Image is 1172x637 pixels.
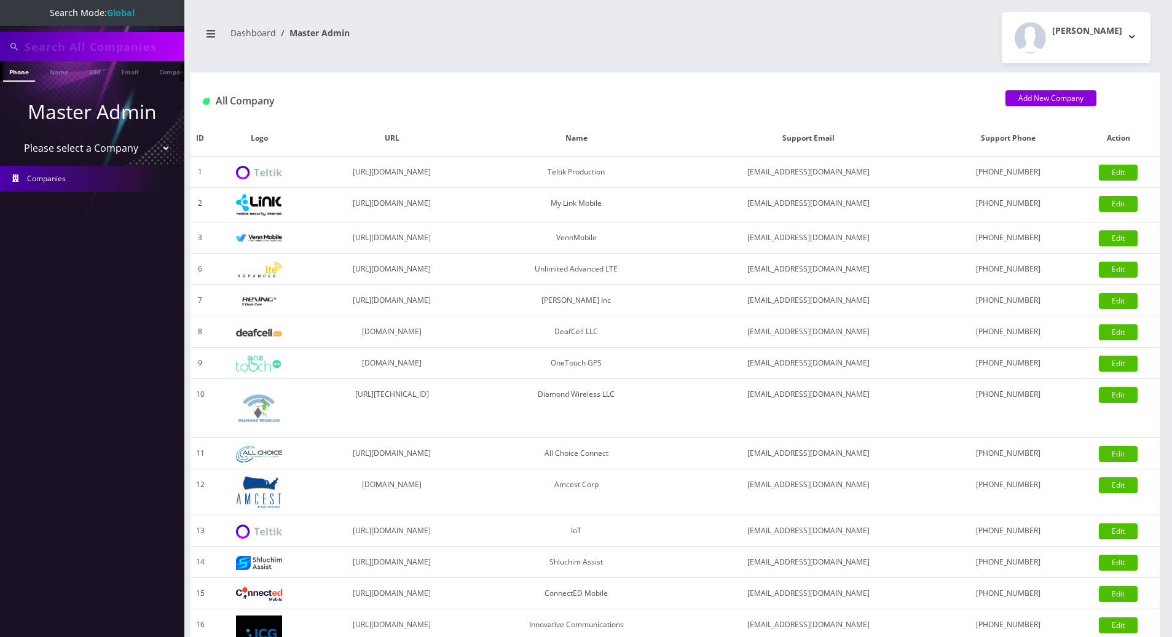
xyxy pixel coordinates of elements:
[191,254,210,285] td: 6
[309,578,475,609] td: [URL][DOMAIN_NAME]
[191,578,210,609] td: 15
[309,120,475,157] th: URL
[475,438,677,469] td: All Choice Connect
[939,348,1077,379] td: [PHONE_NUMBER]
[309,316,475,348] td: [DOMAIN_NAME]
[1099,586,1138,602] a: Edit
[475,120,677,157] th: Name
[475,254,677,285] td: Unlimited Advanced LTE
[191,348,210,379] td: 9
[236,475,282,509] img: Amcest Corp
[939,547,1077,578] td: [PHONE_NUMBER]
[309,285,475,316] td: [URL][DOMAIN_NAME]
[475,157,677,188] td: Teltik Production
[677,515,938,547] td: [EMAIL_ADDRESS][DOMAIN_NAME]
[309,379,475,438] td: [URL][TECHNICAL_ID]
[1052,26,1122,36] h2: [PERSON_NAME]
[939,222,1077,254] td: [PHONE_NUMBER]
[191,222,210,254] td: 3
[1002,12,1150,63] button: [PERSON_NAME]
[1099,196,1138,212] a: Edit
[309,469,475,515] td: [DOMAIN_NAME]
[475,188,677,222] td: My Link Mobile
[475,379,677,438] td: Diamond Wireless LLC
[236,525,282,539] img: IoT
[677,469,938,515] td: [EMAIL_ADDRESS][DOMAIN_NAME]
[475,515,677,547] td: IoT
[153,61,194,80] a: Company
[677,222,938,254] td: [EMAIL_ADDRESS][DOMAIN_NAME]
[475,469,677,515] td: Amcest Corp
[309,348,475,379] td: [DOMAIN_NAME]
[939,285,1077,316] td: [PHONE_NUMBER]
[939,120,1077,157] th: Support Phone
[1099,293,1138,309] a: Edit
[191,120,210,157] th: ID
[309,157,475,188] td: [URL][DOMAIN_NAME]
[27,173,66,184] span: Companies
[309,188,475,222] td: [URL][DOMAIN_NAME]
[1099,165,1138,181] a: Edit
[1099,356,1138,372] a: Edit
[475,222,677,254] td: VennMobile
[236,329,282,337] img: DeafCell LLC
[191,285,210,316] td: 7
[1099,555,1138,571] a: Edit
[200,20,666,55] nav: breadcrumb
[677,120,938,157] th: Support Email
[191,157,210,188] td: 1
[236,385,282,431] img: Diamond Wireless LLC
[677,285,938,316] td: [EMAIL_ADDRESS][DOMAIN_NAME]
[677,188,938,222] td: [EMAIL_ADDRESS][DOMAIN_NAME]
[191,316,210,348] td: 8
[475,316,677,348] td: DeafCell LLC
[236,446,282,463] img: All Choice Connect
[1005,90,1096,106] a: Add New Company
[475,578,677,609] td: ConnectED Mobile
[236,556,282,570] img: Shluchim Assist
[677,438,938,469] td: [EMAIL_ADDRESS][DOMAIN_NAME]
[276,26,350,39] li: Master Admin
[191,379,210,438] td: 10
[230,27,276,39] a: Dashboard
[939,578,1077,609] td: [PHONE_NUMBER]
[677,254,938,285] td: [EMAIL_ADDRESS][DOMAIN_NAME]
[1099,523,1138,539] a: Edit
[236,234,282,243] img: VennMobile
[236,587,282,601] img: ConnectED Mobile
[25,35,181,58] input: Search All Companies
[677,379,938,438] td: [EMAIL_ADDRESS][DOMAIN_NAME]
[309,438,475,469] td: [URL][DOMAIN_NAME]
[236,166,282,180] img: Teltik Production
[309,254,475,285] td: [URL][DOMAIN_NAME]
[677,547,938,578] td: [EMAIL_ADDRESS][DOMAIN_NAME]
[939,157,1077,188] td: [PHONE_NUMBER]
[107,7,135,18] strong: Global
[44,61,74,80] a: Name
[191,547,210,578] td: 14
[1099,446,1138,462] a: Edit
[677,348,938,379] td: [EMAIL_ADDRESS][DOMAIN_NAME]
[939,254,1077,285] td: [PHONE_NUMBER]
[210,120,309,157] th: Logo
[1099,477,1138,493] a: Edit
[309,515,475,547] td: [URL][DOMAIN_NAME]
[939,316,1077,348] td: [PHONE_NUMBER]
[115,61,144,80] a: Email
[83,61,106,80] a: SIM
[191,438,210,469] td: 11
[475,285,677,316] td: [PERSON_NAME] Inc
[1099,262,1138,278] a: Edit
[203,95,987,107] h1: All Company
[1099,617,1138,633] a: Edit
[236,262,282,278] img: Unlimited Advanced LTE
[939,438,1077,469] td: [PHONE_NUMBER]
[236,295,282,307] img: Rexing Inc
[1077,120,1160,157] th: Action
[1099,387,1138,403] a: Edit
[475,547,677,578] td: Shluchim Assist
[191,188,210,222] td: 2
[939,188,1077,222] td: [PHONE_NUMBER]
[236,194,282,216] img: My Link Mobile
[3,61,35,82] a: Phone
